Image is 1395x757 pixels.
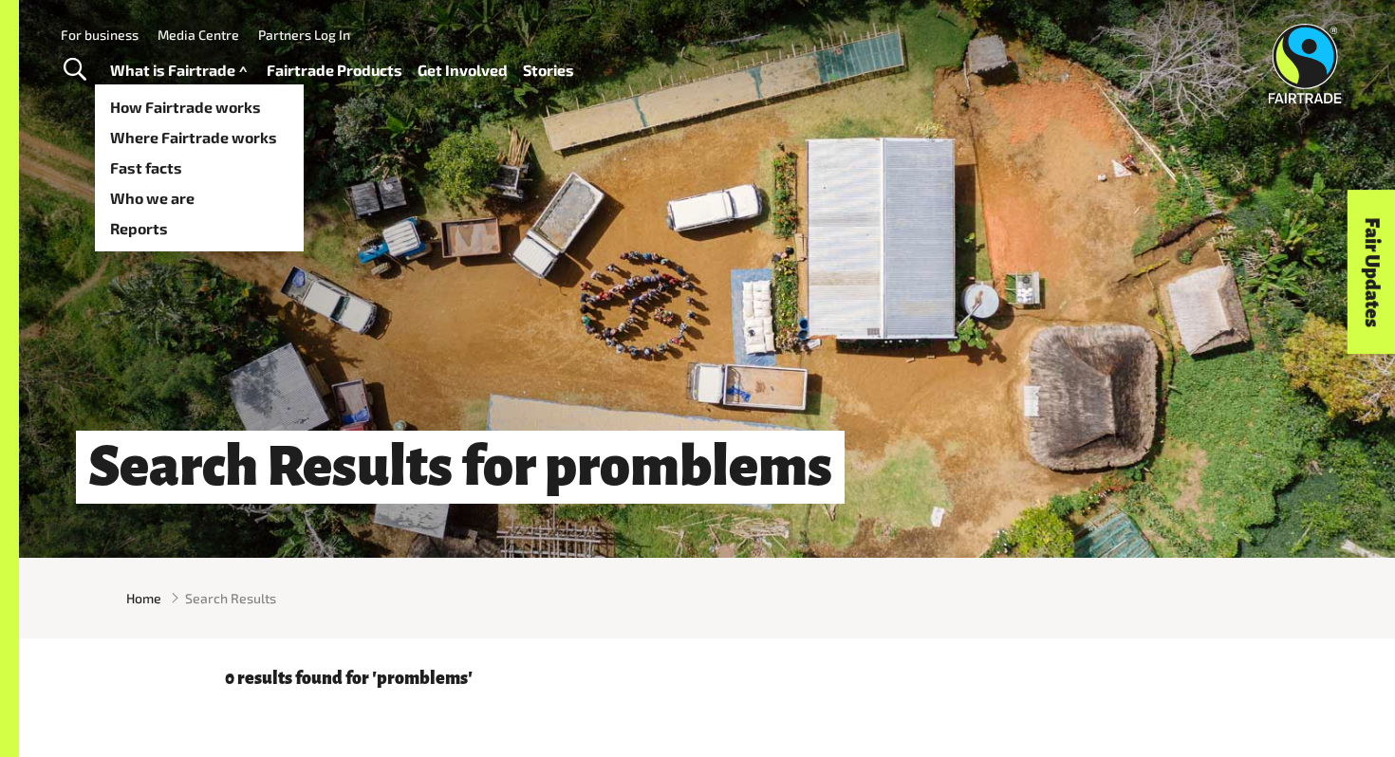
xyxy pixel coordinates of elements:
a: Home [126,588,161,608]
a: Partners Log In [258,27,350,43]
h1: Search Results for promblems [76,431,845,504]
a: How Fairtrade works [95,92,304,122]
a: Toggle Search [51,46,98,94]
img: Fairtrade Australia New Zealand logo [1269,24,1342,103]
a: What is Fairtrade [110,57,251,84]
a: Where Fairtrade works [95,122,304,153]
a: Fairtrade Products [267,57,402,84]
a: Who we are [95,183,304,213]
a: Media Centre [158,27,239,43]
a: Fast facts [95,153,304,183]
p: 0 results found for 'promblems' [225,669,1189,688]
span: Search Results [185,588,276,608]
a: Get Involved [418,57,508,84]
a: For business [61,27,139,43]
a: Stories [523,57,574,84]
a: Reports [95,213,304,244]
